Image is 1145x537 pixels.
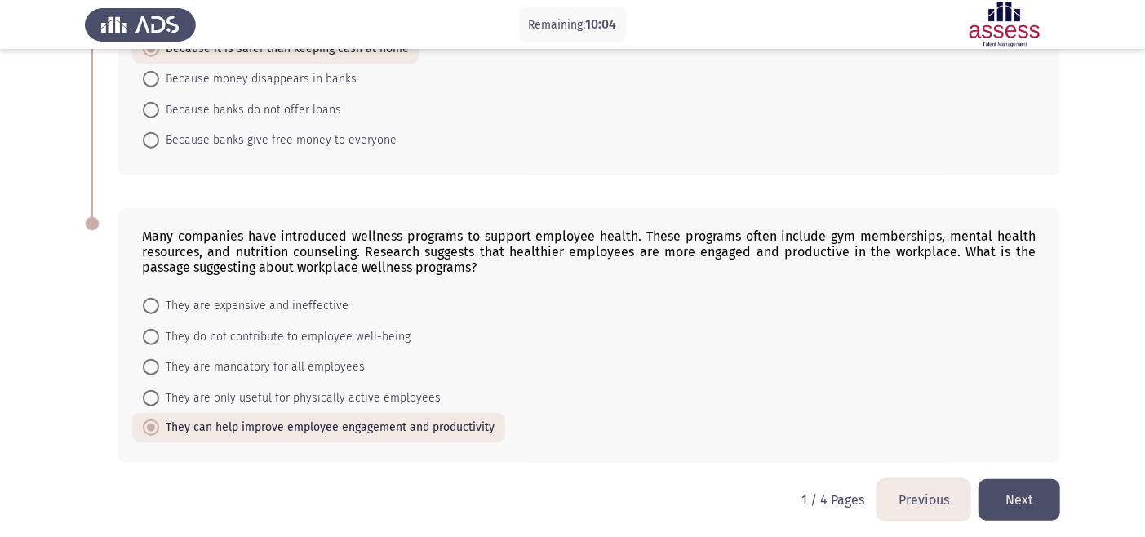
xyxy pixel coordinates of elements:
span: They are only useful for physically active employees [159,388,441,408]
button: load previous page [877,479,970,521]
button: load next page [979,479,1060,521]
img: Assess Talent Management logo [85,2,196,47]
img: Assessment logo of ASSESS English Language Assessment (3 Module) (Ba - IB) [949,2,1060,47]
span: They do not contribute to employee well-being [159,327,411,347]
span: Because it is safer than keeping cash at home [159,39,409,59]
div: Many companies have introduced wellness programs to support employee health. These programs often... [142,229,1036,275]
span: They can help improve employee engagement and productivity [159,418,495,437]
span: Because banks do not offer loans [159,100,341,120]
span: Because banks give free money to everyone [159,131,397,150]
span: 10:04 [586,16,617,32]
span: They are expensive and ineffective [159,296,348,316]
span: They are mandatory for all employees [159,357,365,377]
p: Remaining: [529,15,617,35]
p: 1 / 4 Pages [801,492,864,508]
span: Because money disappears in banks [159,69,357,89]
